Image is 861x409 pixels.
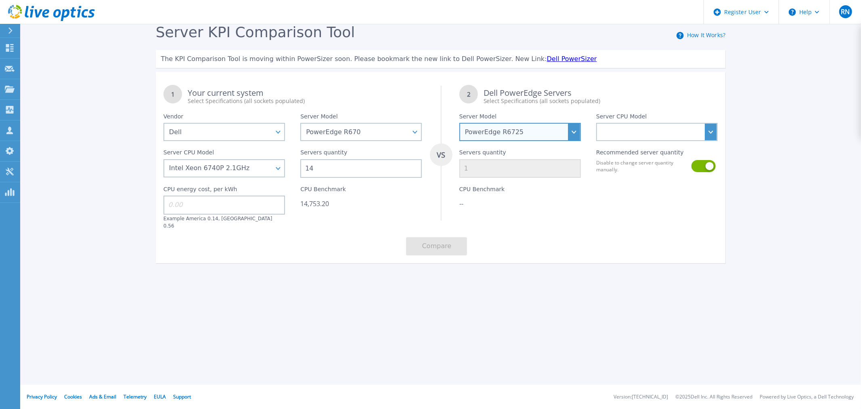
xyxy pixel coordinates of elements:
div: Dell PowerEdge Servers [484,89,718,105]
li: © 2025 Dell Inc. All Rights Reserved [675,394,752,400]
input: 0.00 [163,196,285,214]
label: Servers quantity [300,149,347,159]
label: Server Model [300,113,337,123]
tspan: VS [436,150,445,160]
span: RN [841,8,850,15]
label: Server CPU Model [596,113,647,123]
a: EULA [154,393,166,400]
a: Support [173,393,191,400]
div: Select Specifications (all sockets populated) [188,97,422,105]
li: Powered by Live Optics, a Dell Technology [760,394,854,400]
label: Recommended server quantity [596,149,684,159]
div: Select Specifications (all sockets populated) [484,97,718,105]
label: Vendor [163,113,183,123]
tspan: 1 [171,90,175,98]
a: How It Works? [687,31,725,39]
label: Server CPU Model [163,149,214,159]
label: CPU Benchmark [459,186,505,196]
button: Compare [406,237,467,255]
label: CPU Benchmark [300,186,346,196]
a: Dell PowerSizer [547,55,597,63]
a: Cookies [64,393,82,400]
a: Ads & Email [89,393,116,400]
label: Example America 0.14, [GEOGRAPHIC_DATA] 0.56 [163,216,272,229]
span: The KPI Comparison Tool is moving within PowerSizer soon. Please bookmark the new link to Dell Po... [161,55,547,63]
div: -- [459,200,581,208]
div: 14,753.20 [300,200,422,208]
div: Your current system [188,89,422,105]
label: Servers quantity [459,149,506,159]
tspan: 2 [467,90,470,98]
span: Server KPI Comparison Tool [156,24,355,40]
li: Version: [TECHNICAL_ID] [614,394,668,400]
a: Privacy Policy [27,393,57,400]
label: CPU energy cost, per kWh [163,186,237,196]
label: Disable to change server quantity manually. [596,159,687,173]
label: Server Model [459,113,496,123]
a: Telemetry [124,393,147,400]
